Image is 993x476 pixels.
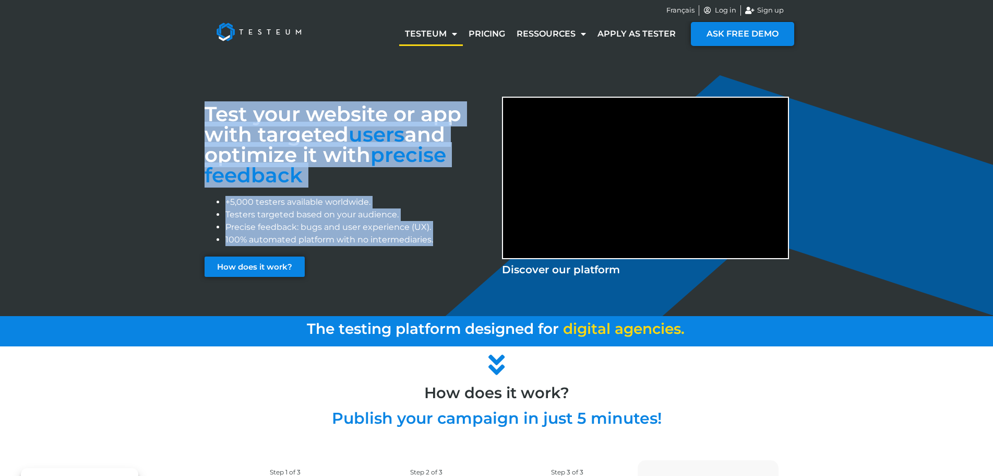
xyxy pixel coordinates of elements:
img: Testeum Logo - Application crowdtesting platform [205,11,313,53]
li: 100% automated platform with no intermediaries. [225,234,492,246]
font: precise feedback [205,142,446,188]
a: How does it work? [205,257,305,277]
span: Step 3 of 3 [551,468,583,476]
a: Apply as tester [592,22,681,46]
a: Ressources [511,22,592,46]
span: Sign up [755,5,784,16]
span: users [349,122,404,147]
span: Log in [712,5,736,16]
a: Pricing [463,22,511,46]
p: Discover our platform [502,262,789,277]
nav: Menu [399,22,681,46]
li: Precise feedback: bugs and user experience (UX). [225,221,492,234]
a: Testeum [399,22,463,46]
span: ASK FREE DEMO [707,30,779,38]
li: +5,000 testers available worldwide. [225,196,492,208]
iframe: Discover Testeum [503,98,788,258]
a: Log in [703,5,737,16]
h2: Publish your campaign in just 5 minutes! [199,411,794,426]
h3: Test your website or app with targeted and optimize it with [205,104,492,185]
li: Testers targeted based on your audience. [225,208,492,221]
span: The testing platform designed for [307,320,559,338]
h2: How does it work? [199,385,794,400]
a: ASK FREE DEMO [691,22,794,46]
span: How does it work? [217,263,292,271]
span: Step 1 of 3 [270,468,301,476]
span: Step 2 of 3 [410,468,442,476]
a: Français [666,5,695,16]
a: Sign up [745,5,784,16]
